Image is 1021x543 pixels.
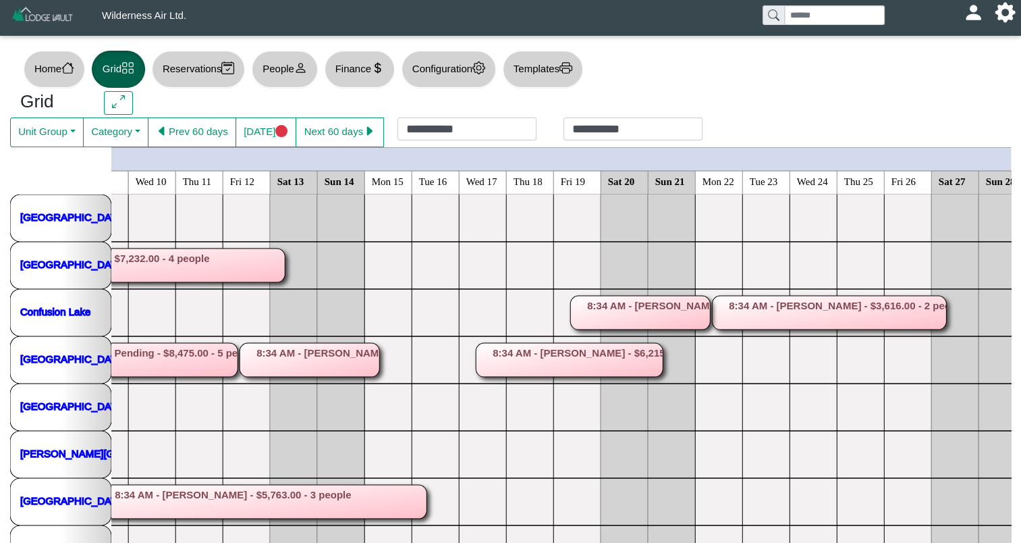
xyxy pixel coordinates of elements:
[939,176,966,186] text: Sat 27
[20,447,209,459] a: [PERSON_NAME][GEOGRAPHIC_DATA]
[968,7,978,18] svg: person fill
[277,176,304,186] text: Sat 13
[183,176,211,186] text: Thu 11
[397,118,536,140] input: Check in
[419,176,447,186] text: Tue 16
[608,176,635,186] text: Sat 20
[371,61,384,74] svg: currency dollar
[402,51,496,88] button: Configurationgear
[514,176,543,186] text: Thu 18
[104,91,133,115] button: arrows angle expand
[363,125,376,138] svg: caret right fill
[20,353,126,364] a: [GEOGRAPHIC_DATA]
[563,118,702,140] input: Check out
[655,176,685,186] text: Sun 21
[236,118,296,147] button: [DATE]circle fill
[61,61,74,74] svg: house
[472,61,485,74] svg: gear
[561,176,585,186] text: Fri 19
[20,400,126,411] a: [GEOGRAPHIC_DATA]
[92,51,145,88] button: Gridgrid
[891,176,916,186] text: Fri 26
[10,118,84,147] button: Unit Group
[325,51,395,88] button: Financecurrency dollar
[156,125,169,138] svg: caret left fill
[750,176,778,186] text: Tue 23
[11,5,75,29] img: Z
[112,95,125,108] svg: arrows angle expand
[1000,7,1010,18] svg: gear fill
[252,51,317,88] button: Peopleperson
[136,176,167,186] text: Wed 10
[20,258,126,269] a: [GEOGRAPHIC_DATA]
[20,211,126,222] a: [GEOGRAPHIC_DATA]
[503,51,583,88] button: Templatesprinter
[121,61,134,74] svg: grid
[294,61,307,74] svg: person
[221,61,234,74] svg: calendar2 check
[702,176,734,186] text: Mon 22
[83,118,148,147] button: Category
[559,61,572,74] svg: printer
[768,9,779,20] svg: search
[466,176,497,186] text: Wed 17
[20,305,90,317] a: Confusion Lake
[296,118,384,147] button: Next 60 dayscaret right fill
[20,91,84,113] h3: Grid
[325,176,354,186] text: Sun 14
[20,494,126,506] a: [GEOGRAPHIC_DATA]
[372,176,404,186] text: Mon 15
[275,125,288,138] svg: circle fill
[797,176,828,186] text: Wed 24
[24,51,85,88] button: Homehouse
[148,118,236,147] button: caret left fillPrev 60 days
[230,176,254,186] text: Fri 12
[152,51,245,88] button: Reservationscalendar2 check
[986,176,1016,186] text: Sun 28
[844,176,873,186] text: Thu 25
